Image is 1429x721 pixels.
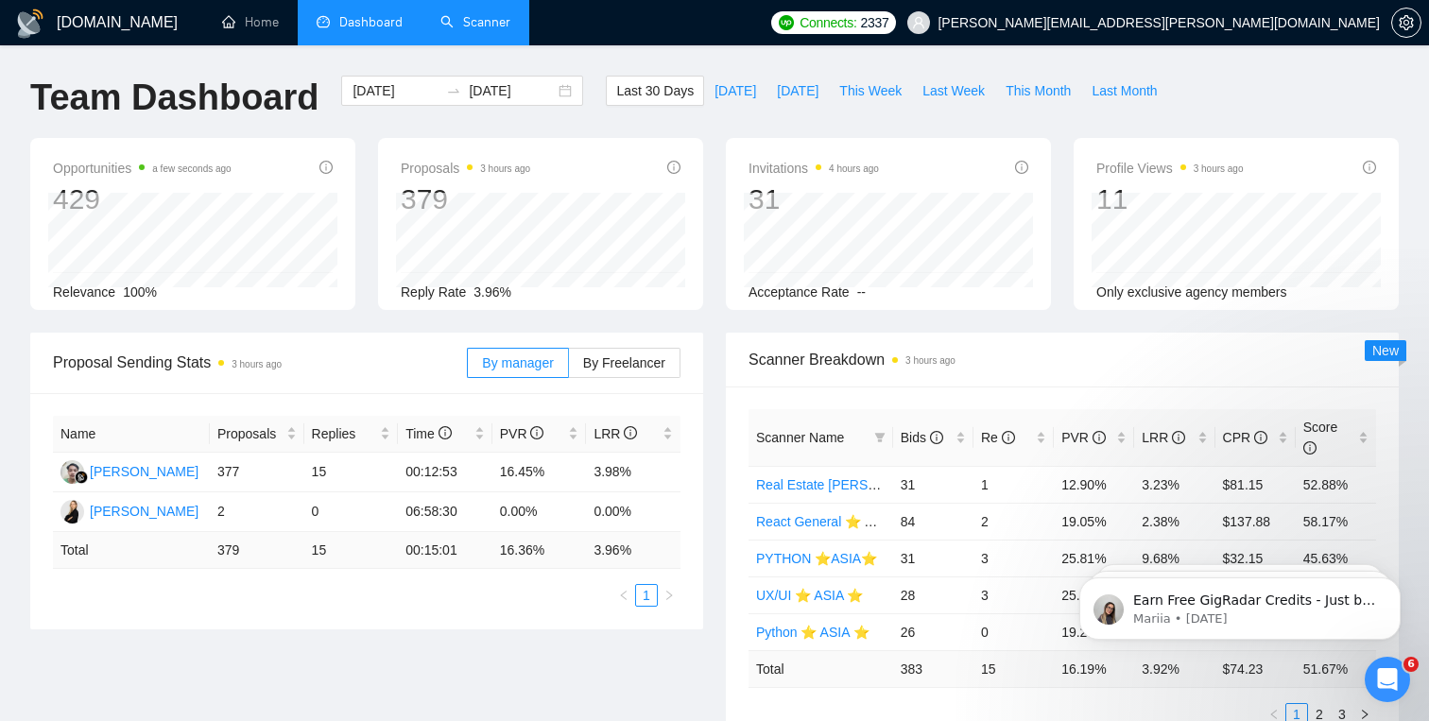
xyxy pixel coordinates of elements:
[1372,343,1399,358] span: New
[973,503,1054,540] td: 2
[1172,431,1185,444] span: info-circle
[398,492,492,532] td: 06:58:30
[901,430,943,445] span: Bids
[339,14,403,30] span: Dashboard
[756,588,863,603] a: UX/UI ⭐️ ASIA ⭐️
[15,9,45,39] img: logo
[606,76,704,106] button: Last 30 Days
[749,157,879,180] span: Invitations
[123,284,157,300] span: 100%
[469,80,555,101] input: End date
[401,157,530,180] span: Proposals
[779,15,794,30] img: upwork-logo.png
[624,426,637,439] span: info-circle
[446,83,461,98] span: to
[1061,430,1106,445] span: PVR
[749,284,850,300] span: Acceptance Rate
[658,584,680,607] button: right
[635,584,658,607] li: 1
[1254,431,1267,444] span: info-circle
[756,551,877,566] a: PYTHON ⭐️ASIA⭐️
[973,540,1054,576] td: 3
[1015,161,1028,174] span: info-circle
[616,80,694,101] span: Last 30 Days
[586,492,680,532] td: 0.00%
[482,355,553,370] span: By manager
[500,426,544,441] span: PVR
[530,426,543,439] span: info-circle
[53,181,232,217] div: 429
[317,15,330,28] span: dashboard
[714,80,756,101] span: [DATE]
[1392,15,1420,30] span: setting
[440,14,510,30] a: searchScanner
[930,431,943,444] span: info-circle
[53,416,210,453] th: Name
[912,16,925,29] span: user
[1268,709,1280,720] span: left
[319,161,333,174] span: info-circle
[1403,657,1419,672] span: 6
[981,430,1015,445] span: Re
[353,80,439,101] input: Start date
[756,514,913,529] a: React General ⭐️ ASIA ⭐️
[401,284,466,300] span: Reply Rate
[756,430,844,445] span: Scanner Name
[1134,503,1214,540] td: 2.38%
[473,284,511,300] span: 3.96%
[893,576,973,613] td: 28
[60,460,84,484] img: MS
[75,471,88,484] img: gigradar-bm.png
[749,348,1376,371] span: Scanner Breakdown
[90,461,198,482] div: [PERSON_NAME]
[304,453,399,492] td: 15
[749,650,893,687] td: Total
[1092,80,1157,101] span: Last Month
[667,161,680,174] span: info-circle
[995,76,1081,106] button: This Month
[1002,431,1015,444] span: info-circle
[829,76,912,106] button: This Week
[766,76,829,106] button: [DATE]
[973,576,1054,613] td: 3
[1134,466,1214,503] td: 3.23%
[777,80,818,101] span: [DATE]
[829,163,879,174] time: 4 hours ago
[1215,466,1296,503] td: $81.15
[492,453,587,492] td: 16.45%
[439,426,452,439] span: info-circle
[1391,15,1421,30] a: setting
[586,453,680,492] td: 3.98%
[973,613,1054,650] td: 0
[1303,420,1338,455] span: Score
[594,426,637,441] span: LRR
[152,163,231,174] time: a few seconds ago
[1142,430,1185,445] span: LRR
[749,181,879,217] div: 31
[756,625,869,640] a: Python ⭐️ ASIA ⭐️
[893,650,973,687] td: 383
[973,650,1054,687] td: 15
[586,532,680,569] td: 3.96 %
[1296,466,1376,503] td: 52.88%
[53,284,115,300] span: Relevance
[912,76,995,106] button: Last Week
[1081,76,1167,106] button: Last Month
[232,359,282,369] time: 3 hours ago
[1303,441,1317,455] span: info-circle
[1096,157,1244,180] span: Profile Views
[1096,181,1244,217] div: 11
[53,157,232,180] span: Opportunities
[612,584,635,607] li: Previous Page
[663,590,675,601] span: right
[583,355,665,370] span: By Freelancer
[1006,80,1071,101] span: This Month
[973,466,1054,503] td: 1
[893,466,973,503] td: 31
[636,585,657,606] a: 1
[893,503,973,540] td: 84
[756,477,1060,492] a: Real Estate [PERSON_NAME] General 💜 ANIA 💜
